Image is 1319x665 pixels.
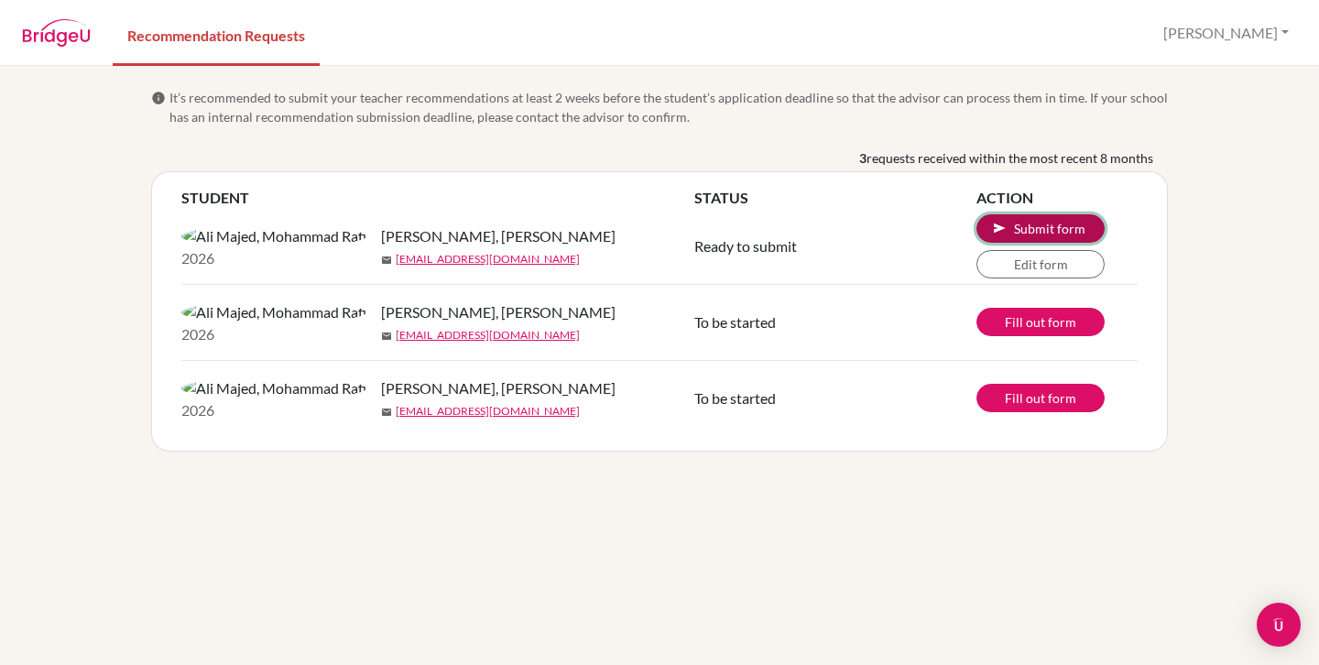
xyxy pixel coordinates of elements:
span: send [992,221,1007,235]
p: 2026 [181,399,366,421]
a: [EMAIL_ADDRESS][DOMAIN_NAME] [396,251,580,267]
img: Ali Majed, Mohammad Rafi [181,225,366,247]
span: [PERSON_NAME], [PERSON_NAME] [381,301,616,323]
span: [PERSON_NAME], [PERSON_NAME] [381,377,616,399]
img: Ali Majed, Mohammad Rafi [181,377,366,399]
span: requests received within the most recent 8 months [867,148,1153,168]
span: To be started [694,389,776,407]
button: [PERSON_NAME] [1155,16,1297,50]
span: To be started [694,313,776,331]
th: STATUS [694,187,976,209]
span: It’s recommended to submit your teacher recommendations at least 2 weeks before the student’s app... [169,88,1168,126]
a: [EMAIL_ADDRESS][DOMAIN_NAME] [396,403,580,420]
a: Fill out form [976,384,1105,412]
span: info [151,91,166,105]
span: mail [381,255,392,266]
button: Submit Mohammad Rafi's recommendation [976,214,1105,243]
p: 2026 [181,323,366,345]
div: Open Intercom Messenger [1257,603,1301,647]
a: Fill out form [976,308,1105,336]
p: 2026 [181,247,366,269]
th: STUDENT [181,187,694,209]
a: Recommendation Requests [113,3,320,66]
span: Ready to submit [694,237,797,255]
b: 3 [859,148,867,168]
a: Edit form [976,250,1105,278]
img: Ali Majed, Mohammad Rafi [181,301,366,323]
span: mail [381,407,392,418]
a: [EMAIL_ADDRESS][DOMAIN_NAME] [396,327,580,343]
span: [PERSON_NAME], [PERSON_NAME] [381,225,616,247]
th: ACTION [976,187,1138,209]
span: mail [381,331,392,342]
img: BridgeU logo [22,19,91,47]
